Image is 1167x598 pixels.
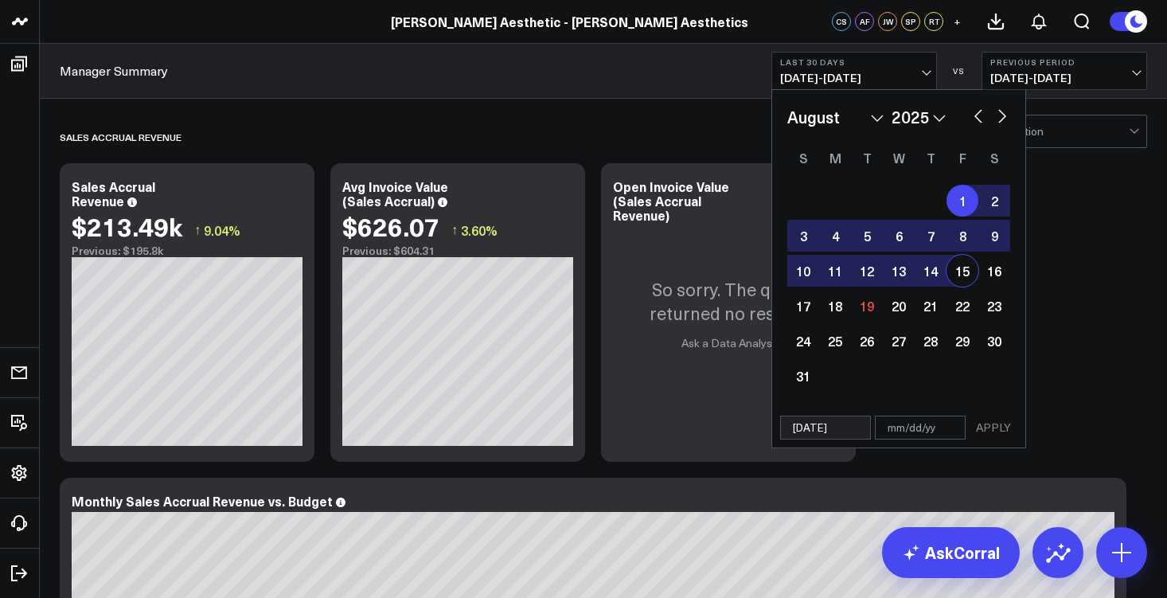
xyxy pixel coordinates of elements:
[342,212,439,240] div: $626.07
[855,12,874,31] div: AF
[342,244,573,257] div: Previous: $604.31
[681,335,776,350] a: Ask a Data Analyst
[901,12,920,31] div: SP
[780,57,928,67] b: Last 30 Days
[978,145,1010,170] div: Saturday
[60,119,181,155] div: Sales Accrual Revenue
[194,220,201,240] span: ↑
[882,527,1020,578] a: AskCorral
[819,145,851,170] div: Monday
[451,220,458,240] span: ↑
[875,416,966,440] input: mm/dd/yy
[787,145,819,170] div: Sunday
[391,13,748,30] a: [PERSON_NAME] Aesthetic - [PERSON_NAME] Aesthetics
[72,492,333,510] div: Monthly Sales Accrual Revenue vs. Budget
[461,221,498,239] span: 3.60%
[780,72,928,84] span: [DATE] - [DATE]
[832,12,851,31] div: CS
[771,52,937,90] button: Last 30 Days[DATE]-[DATE]
[851,145,883,170] div: Tuesday
[72,212,182,240] div: $213.49k
[946,145,978,170] div: Friday
[990,57,1138,67] b: Previous Period
[72,244,302,257] div: Previous: $195.8k
[970,416,1017,440] button: APPLY
[990,72,1138,84] span: [DATE] - [DATE]
[947,12,966,31] button: +
[915,145,946,170] div: Thursday
[945,66,974,76] div: VS
[780,416,871,440] input: mm/dd/yy
[982,52,1147,90] button: Previous Period[DATE]-[DATE]
[954,16,961,27] span: +
[617,277,840,325] p: So sorry. The query returned no results.
[878,12,897,31] div: JW
[342,178,448,209] div: Avg Invoice Value (Sales Accrual)
[883,145,915,170] div: Wednesday
[204,221,240,239] span: 9.04%
[924,12,943,31] div: RT
[60,62,168,80] a: Manager Summary
[613,178,729,224] div: Open Invoice Value (Sales Accrual Revenue)
[72,178,155,209] div: Sales Accrual Revenue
